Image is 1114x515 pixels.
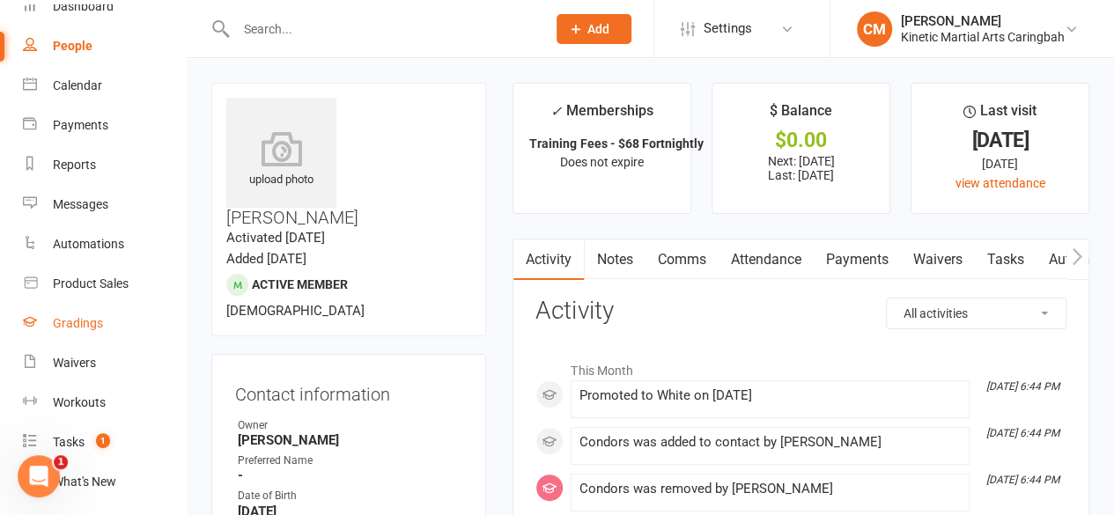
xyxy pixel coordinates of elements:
[238,488,462,504] div: Date of Birth
[557,14,631,44] button: Add
[53,39,92,53] div: People
[238,432,462,448] strong: [PERSON_NAME]
[226,303,365,319] span: [DEMOGRAPHIC_DATA]
[974,239,1036,280] a: Tasks
[23,224,186,264] a: Automations
[579,388,962,403] div: Promoted to White on [DATE]
[53,237,124,251] div: Automations
[927,131,1073,150] div: [DATE]
[718,239,813,280] a: Attendance
[728,154,874,182] p: Next: [DATE] Last: [DATE]
[963,99,1037,131] div: Last visit
[955,176,1045,190] a: view attendance
[579,435,962,450] div: Condors was added to contact by [PERSON_NAME]
[226,251,306,267] time: Added [DATE]
[513,239,584,280] a: Activity
[529,136,703,151] strong: Training Fees - $68 Fortnightly
[53,276,129,291] div: Product Sales
[535,298,1066,325] h3: Activity
[645,239,718,280] a: Comms
[238,452,462,469] div: Preferred Name
[704,9,752,48] span: Settings
[986,380,1059,393] i: [DATE] 6:44 PM
[23,462,186,502] a: What's New
[23,343,186,383] a: Waivers
[226,230,325,246] time: Activated [DATE]
[23,304,186,343] a: Gradings
[226,131,336,189] div: upload photo
[901,29,1065,45] div: Kinetic Martial Arts Caringbah
[23,106,186,145] a: Payments
[560,155,644,169] span: Does not expire
[231,17,534,41] input: Search...
[986,474,1059,486] i: [DATE] 6:44 PM
[900,239,974,280] a: Waivers
[238,417,462,434] div: Owner
[579,482,962,497] div: Condors was removed by [PERSON_NAME]
[550,103,562,120] i: ✓
[587,22,609,36] span: Add
[23,185,186,224] a: Messages
[550,99,653,132] div: Memberships
[53,118,108,132] div: Payments
[53,197,108,211] div: Messages
[927,154,1073,173] div: [DATE]
[584,239,645,280] a: Notes
[53,78,102,92] div: Calendar
[53,316,103,330] div: Gradings
[770,99,832,131] div: $ Balance
[728,131,874,150] div: $0.00
[857,11,892,47] div: CM
[53,435,85,449] div: Tasks
[986,427,1059,439] i: [DATE] 6:44 PM
[23,66,186,106] a: Calendar
[53,158,96,172] div: Reports
[252,277,348,291] span: Active member
[226,98,471,227] h3: [PERSON_NAME]
[23,264,186,304] a: Product Sales
[23,145,186,185] a: Reports
[54,455,68,469] span: 1
[23,383,186,423] a: Workouts
[96,433,110,448] span: 1
[53,475,116,489] div: What's New
[238,467,462,483] strong: -
[23,423,186,462] a: Tasks 1
[23,26,186,66] a: People
[535,352,1066,380] li: This Month
[901,13,1065,29] div: [PERSON_NAME]
[18,455,60,497] iframe: Intercom live chat
[53,395,106,409] div: Workouts
[813,239,900,280] a: Payments
[53,356,96,370] div: Waivers
[235,378,462,404] h3: Contact information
